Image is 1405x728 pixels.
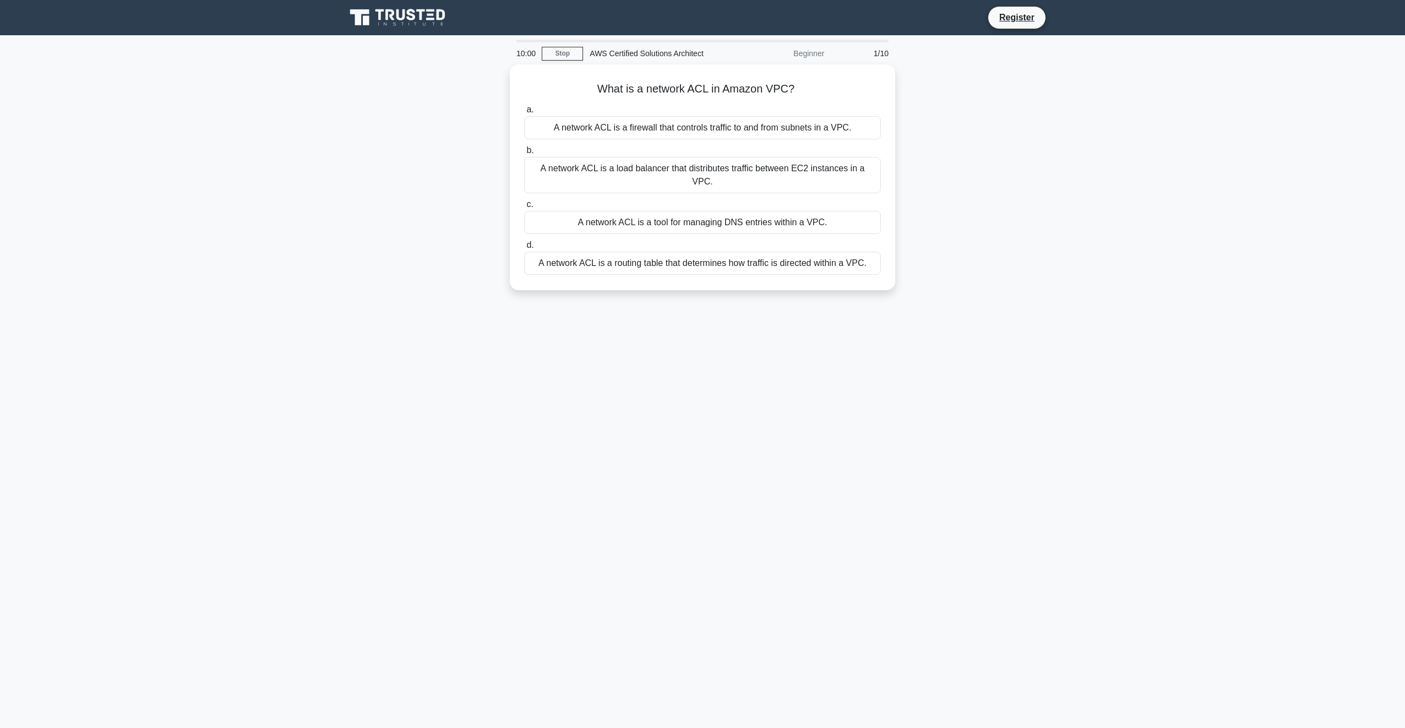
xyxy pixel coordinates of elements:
div: A network ACL is a tool for managing DNS entries within a VPC. [524,211,881,234]
div: A network ACL is a routing table that determines how traffic is directed within a VPC. [524,252,881,275]
div: 1/10 [831,42,895,64]
span: b. [526,145,533,155]
a: Register [993,10,1041,24]
span: d. [526,240,533,249]
div: 10:00 [510,42,542,64]
div: Beginner [734,42,831,64]
div: A network ACL is a load balancer that distributes traffic between EC2 instances in a VPC. [524,157,881,193]
div: AWS Certified Solutions Architect [583,42,734,64]
div: A network ACL is a firewall that controls traffic to and from subnets in a VPC. [524,116,881,139]
span: c. [526,199,533,209]
h5: What is a network ACL in Amazon VPC? [523,82,882,96]
a: Stop [542,47,583,61]
span: a. [526,105,533,114]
